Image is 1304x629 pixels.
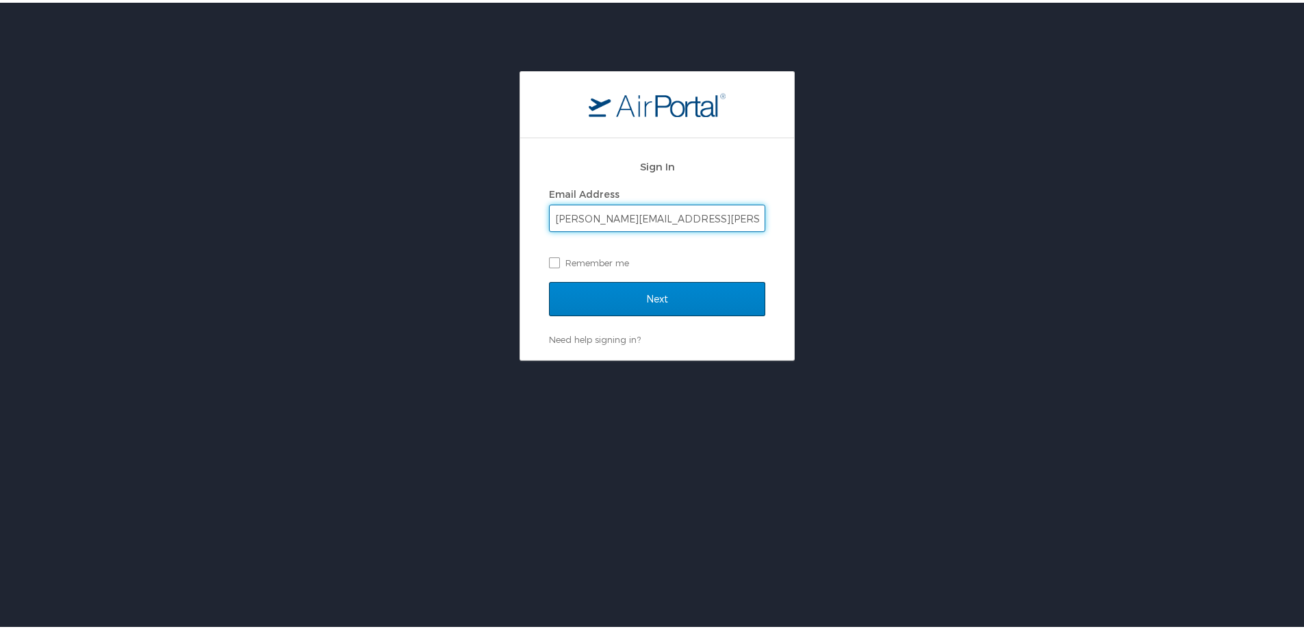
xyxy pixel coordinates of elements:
[549,279,765,313] input: Next
[549,331,641,342] a: Need help signing in?
[549,156,765,172] h2: Sign In
[589,90,726,114] img: logo
[549,185,619,197] label: Email Address
[549,250,765,270] label: Remember me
